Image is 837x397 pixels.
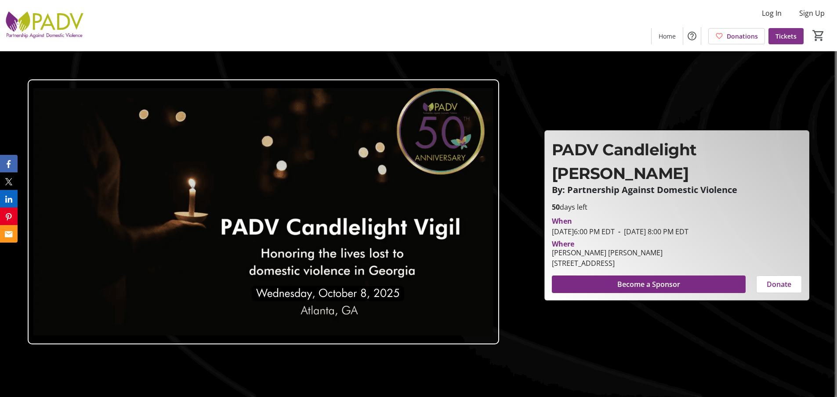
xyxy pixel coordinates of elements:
button: Donate [756,275,802,293]
span: Donations [727,32,758,41]
span: Donate [767,279,791,290]
span: Log In [762,8,782,18]
button: Cart [811,28,826,43]
p: By: Partnership Against Domestic Violence [552,185,802,195]
a: Tickets [768,28,804,44]
span: - [615,227,624,236]
span: Sign Up [799,8,825,18]
span: [DATE] 6:00 PM EDT [552,227,615,236]
button: Become a Sponsor [552,275,746,293]
div: When [552,216,572,226]
span: 50 [552,202,560,212]
div: Where [552,240,574,247]
a: Home [652,28,683,44]
span: Become a Sponsor [617,279,680,290]
div: [STREET_ADDRESS] [552,258,663,268]
a: Donations [708,28,765,44]
button: Help [683,27,701,45]
span: Tickets [775,32,797,41]
button: Log In [755,6,789,20]
button: Sign Up [792,6,832,20]
img: Campaign CTA Media Photo [28,79,499,344]
img: Partnership Against Domestic Violence's Logo [5,4,83,47]
div: [PERSON_NAME] [PERSON_NAME] [552,247,663,258]
p: days left [552,202,802,212]
span: PADV Candlelight [PERSON_NAME] [552,140,697,183]
span: [DATE] 8:00 PM EDT [615,227,688,236]
span: Home [659,32,676,41]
